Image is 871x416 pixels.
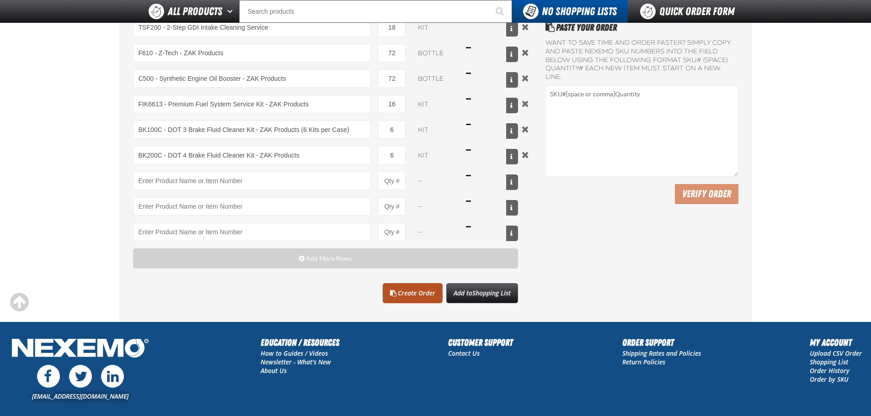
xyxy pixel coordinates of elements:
[545,39,738,82] label: Want to save time and order faster? Simply copy and paste NEXEMO SKU numbers into the field below...
[133,172,371,190] : Product
[506,149,518,164] button: View All Prices
[413,146,459,164] select: Unit
[506,226,518,241] button: View All Prices
[133,223,371,241] : Product
[378,69,406,88] input: Product Quantity
[446,283,518,303] button: Add toShopping List
[622,336,701,349] h2: Order Support
[810,375,849,384] a: Order by SKU
[261,366,287,375] a: About Us
[454,289,511,297] span: Add to
[261,336,339,349] h2: Education / Resources
[32,392,128,400] a: [EMAIL_ADDRESS][DOMAIN_NAME]
[810,336,862,349] h2: My Account
[133,146,371,164] input: Product
[133,69,371,88] input: Product
[506,200,518,216] button: View All Prices
[506,72,518,88] button: View All Prices
[506,47,518,62] button: View All Prices
[506,123,518,139] button: View All Prices
[378,121,406,139] input: Product Quantity
[520,99,531,109] button: Remove the current row
[378,172,406,190] input: Product Quantity
[9,336,151,363] img: Nexemo Logo
[448,336,513,349] h2: Customer Support
[520,73,531,83] button: Remove the current row
[306,255,352,262] span: Add More Rows
[542,5,617,18] span: No Shopping Lists
[261,349,328,358] a: How to Guides / Videos
[261,358,331,366] a: Newsletter - What's New
[9,292,29,312] div: Scroll to the top
[506,98,518,113] button: View All Prices
[810,366,850,375] a: Order History
[168,3,222,20] span: All Products
[413,95,459,113] select: Unit
[133,248,518,269] button: Add More Rows
[383,283,443,303] a: Create Order
[133,18,371,37] input: Product
[133,197,371,216] : Product
[810,358,848,366] a: Shopping List
[378,223,406,241] input: Product Quantity
[506,174,518,190] button: View All Prices
[622,358,665,366] a: Return Policies
[448,349,480,358] a: Contact Us
[506,21,518,37] button: View All Prices
[413,121,459,139] select: Unit
[413,69,459,88] select: Unit
[378,197,406,216] input: Product Quantity
[378,18,406,37] input: Product Quantity
[520,47,531,58] button: Remove the current row
[472,289,511,297] span: Shopping List
[520,22,531,32] button: Remove the current row
[378,146,406,164] input: Product Quantity
[133,44,371,62] input: Product
[520,124,531,134] button: Remove the current row
[413,44,459,62] select: Unit
[133,95,371,113] input: Product
[378,44,406,62] input: Product Quantity
[622,349,701,358] a: Shipping Rates and Policies
[378,95,406,113] input: Product Quantity
[520,150,531,160] button: Remove the current row
[545,21,738,34] h2: Paste Your Order
[413,18,459,37] select: Unit
[133,121,371,139] input: Product
[810,349,862,358] a: Upload CSV Order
